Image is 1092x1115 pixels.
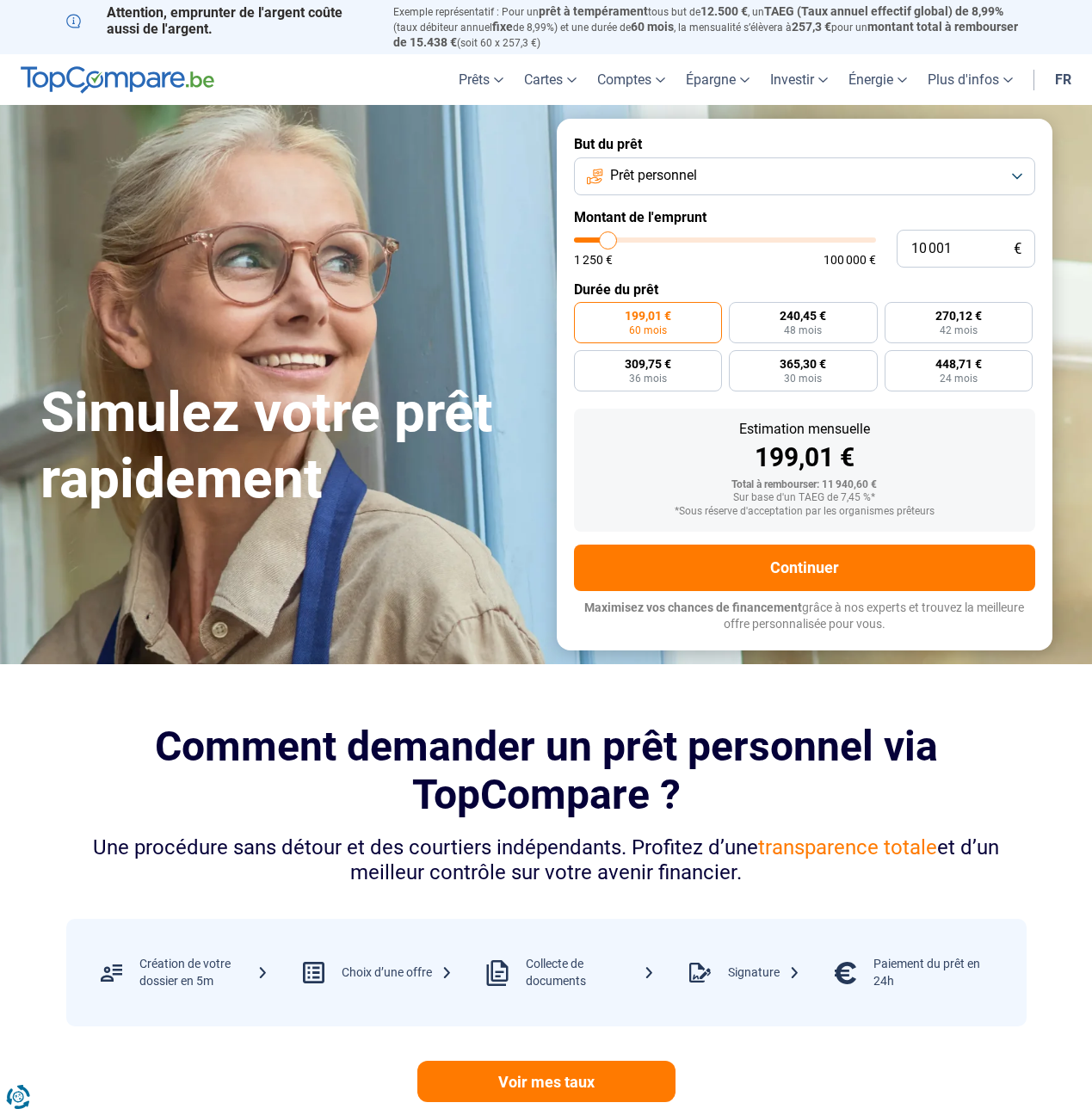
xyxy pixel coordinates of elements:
span: 24 mois [940,373,978,384]
span: 199,01 € [625,310,671,322]
span: 448,71 € [935,358,982,370]
a: Énergie [838,54,917,105]
span: 270,12 € [935,310,982,322]
div: Une procédure sans détour et des courtiers indépendants. Profitez d’une et d’un meilleur contrôle... [66,835,1027,885]
label: Montant de l'emprunt [574,209,1035,225]
span: fixe [492,20,513,34]
div: Total à rembourser: 11 940,60 € [588,479,1021,491]
span: 12.500 € [700,4,748,18]
span: 257,3 € [792,20,831,34]
p: Attention, emprunter de l'argent coûte aussi de l'argent. [66,4,373,37]
a: Investir [760,54,838,105]
div: *Sous réserve d'acceptation par les organismes prêteurs [588,506,1021,518]
span: 60 mois [629,325,667,336]
a: Plus d'infos [917,54,1023,105]
h2: Comment demander un prêt personnel via TopCompare ? [66,723,1027,817]
span: 36 mois [629,373,667,384]
p: grâce à nos experts et trouvez la meilleure offre personnalisée pour vous. [574,600,1035,633]
div: Sur base d'un TAEG de 7,45 %* [588,492,1021,504]
span: 60 mois [631,20,674,34]
span: 1 250 € [574,254,613,266]
div: Création de votre dossier en 5m [139,956,268,989]
span: montant total à rembourser de 15.438 € [393,20,1018,49]
span: 100 000 € [824,254,876,266]
span: 365,30 € [780,358,826,370]
a: fr [1045,54,1082,105]
span: Maximisez vos chances de financement [584,601,802,614]
span: 309,75 € [625,358,671,370]
a: Cartes [514,54,587,105]
a: Épargne [676,54,760,105]
img: TopCompare [21,66,214,94]
span: 48 mois [784,325,822,336]
p: Exemple représentatif : Pour un tous but de , un (taux débiteur annuel de 8,99%) et une durée de ... [393,4,1027,50]
span: transparence totale [758,835,937,859]
a: Comptes [587,54,676,105]
label: Durée du prêt [574,281,1035,298]
span: 240,45 € [780,310,826,322]
div: Collecte de documents [526,956,655,989]
span: 30 mois [784,373,822,384]
div: 199,01 € [588,445,1021,471]
div: Choix d’une offre [342,964,453,982]
a: Voir mes taux [417,1061,676,1102]
span: prêt à tempérament [539,4,648,18]
span: € [1014,242,1021,256]
div: Estimation mensuelle [588,422,1021,436]
label: But du prêt [574,136,1035,152]
button: Prêt personnel [574,157,1035,195]
div: Paiement du prêt en 24h [873,956,1003,989]
button: Continuer [574,545,1035,591]
span: Prêt personnel [610,166,697,185]
div: Signature [728,964,800,982]
h1: Simulez votre prêt rapidement [40,380,536,513]
a: Prêts [448,54,514,105]
span: TAEG (Taux annuel effectif global) de 8,99% [764,4,1003,18]
span: 42 mois [940,325,978,336]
